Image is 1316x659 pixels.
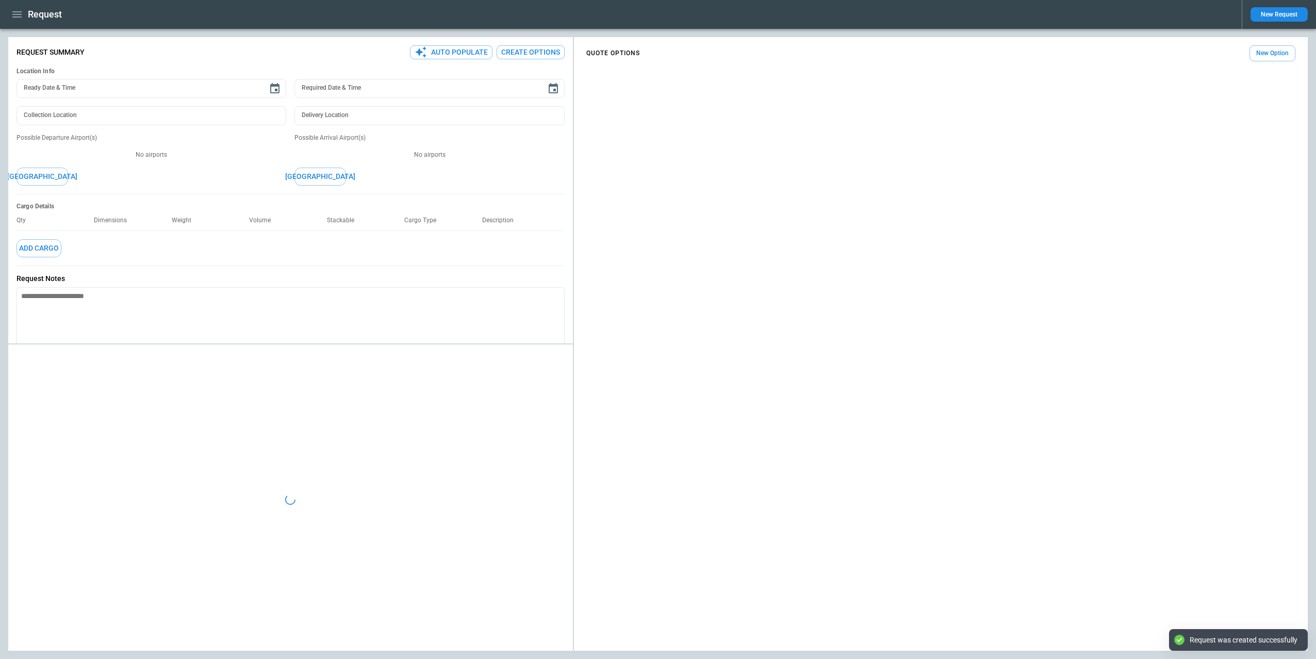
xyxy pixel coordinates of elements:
p: Qty [17,217,34,224]
p: Request Summary [17,48,85,57]
button: [GEOGRAPHIC_DATA] [294,168,346,186]
button: New Option [1249,45,1295,61]
button: Choose date [265,78,285,99]
p: Possible Departure Airport(s) [17,134,286,142]
h6: Location Info [17,68,565,75]
button: Choose date [543,78,564,99]
h4: QUOTE OPTIONS [586,51,640,56]
button: New Request [1251,7,1308,22]
button: Create Options [497,45,565,59]
p: Cargo Type [404,217,445,224]
p: Dimensions [94,217,135,224]
button: Add Cargo [17,239,61,257]
p: No airports [294,151,564,159]
p: Possible Arrival Airport(s) [294,134,564,142]
button: [GEOGRAPHIC_DATA] [17,168,68,186]
p: Stackable [327,217,363,224]
p: Volume [249,217,279,224]
button: Auto Populate [410,45,492,59]
p: Description [482,217,522,224]
p: Weight [172,217,200,224]
div: scrollable content [574,41,1308,65]
div: Request was created successfully [1190,635,1297,645]
h6: Cargo Details [17,203,565,210]
h1: Request [28,8,62,21]
p: Request Notes [17,274,565,283]
p: No airports [17,151,286,159]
